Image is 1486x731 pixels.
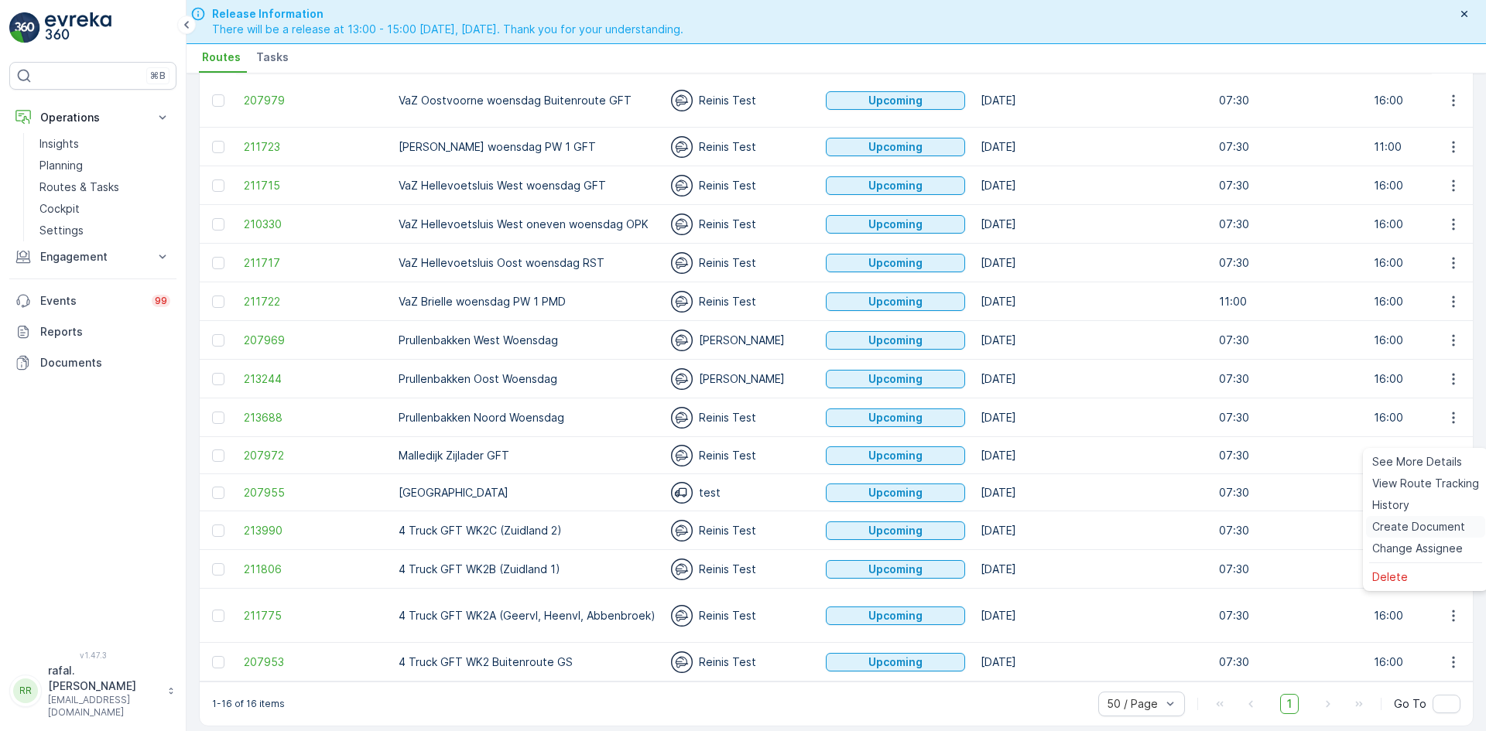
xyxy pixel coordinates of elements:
p: ⌘B [150,70,166,82]
td: [DATE] [973,437,1211,474]
p: Upcoming [868,178,923,193]
td: [GEOGRAPHIC_DATA] [391,474,663,511]
p: Insights [39,136,79,152]
td: VaZ Hellevoetsluis West oneven woensdag OPK [391,205,663,244]
p: Documents [40,355,170,371]
td: 07:30 [1211,511,1366,550]
p: Events [40,293,142,309]
p: Upcoming [868,608,923,623]
a: View Route Tracking [1366,473,1485,494]
td: 07:30 [1211,360,1366,398]
img: logo_light-DOdMpM7g.png [45,12,111,43]
button: RRrafal.[PERSON_NAME][EMAIL_ADDRESS][DOMAIN_NAME] [9,663,176,719]
button: Upcoming [826,91,965,110]
a: 207979 [244,93,383,108]
span: 207953 [244,654,383,670]
img: svg%3e [671,605,693,627]
a: Cockpit [33,198,176,220]
div: Reinis Test [671,520,810,541]
td: 07:30 [1211,550,1366,589]
td: [DATE] [973,589,1211,643]
span: Release Information [212,6,683,22]
button: Upcoming [826,446,965,465]
a: 213244 [244,371,383,387]
td: 11:00 [1211,282,1366,321]
p: 1-16 of 16 items [212,698,285,710]
span: Go To [1394,696,1426,712]
a: Documents [9,347,176,378]
a: Events99 [9,285,176,316]
a: 213688 [244,410,383,425]
span: 1 [1280,694,1299,714]
img: svg%3e [671,407,693,429]
p: Upcoming [868,139,923,155]
button: Upcoming [826,560,965,579]
span: 210330 [244,217,383,232]
span: Routes [202,50,241,65]
button: Operations [9,102,176,133]
div: Toggle Row Selected [212,563,224,576]
span: Create Document [1372,519,1465,535]
td: [DATE] [973,360,1211,398]
td: [DATE] [973,205,1211,244]
button: Upcoming [826,606,965,625]
p: Upcoming [868,485,923,500]
p: Upcoming [868,410,923,425]
td: Prullenbakken West Woensdag [391,321,663,360]
div: Reinis Test [671,175,810,196]
td: [DATE] [973,244,1211,282]
p: Engagement [40,249,146,265]
a: 211722 [244,294,383,309]
td: 07:30 [1211,166,1366,205]
div: Reinis Test [671,558,810,580]
button: Upcoming [826,408,965,427]
div: Reinis Test [671,445,810,466]
a: 211723 [244,139,383,155]
a: Insights [33,133,176,155]
p: Upcoming [868,217,923,232]
a: See More Details [1366,451,1485,473]
div: Toggle Row Selected [212,610,224,622]
div: [PERSON_NAME] [671,368,810,390]
div: Reinis Test [671,291,810,313]
div: Reinis Test [671,252,810,274]
p: Upcoming [868,523,923,538]
span: 207955 [244,485,383,500]
a: 213990 [244,523,383,538]
span: Delete [1372,569,1408,585]
p: [EMAIL_ADDRESS][DOMAIN_NAME] [48,694,159,719]
td: 07:30 [1211,437,1366,474]
td: Malledijk Zijlader GFT [391,437,663,474]
button: Upcoming [826,138,965,156]
img: svg%3e [671,213,693,235]
a: 211806 [244,562,383,577]
div: Reinis Test [671,407,810,429]
img: svg%3e [671,482,693,504]
img: svg%3e [671,330,693,351]
p: Planning [39,158,83,173]
span: View Route Tracking [1372,476,1479,491]
div: Toggle Row Selected [212,257,224,269]
img: svg%3e [671,136,693,158]
p: rafal.[PERSON_NAME] [48,663,159,694]
div: [PERSON_NAME] [671,330,810,351]
div: test [671,482,810,504]
td: Prullenbakken Oost Woensdag [391,360,663,398]
td: [DATE] [973,282,1211,321]
td: 07:30 [1211,643,1366,681]
div: Toggle Row Selected [212,218,224,231]
td: 07:30 [1211,474,1366,511]
a: 207969 [244,333,383,348]
span: v 1.47.3 [9,651,176,660]
p: Operations [40,110,146,125]
div: Toggle Row Selected [212,524,224,537]
p: Reports [40,324,170,340]
p: Cockpit [39,201,80,217]
td: [DATE] [973,550,1211,589]
a: Settings [33,220,176,241]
